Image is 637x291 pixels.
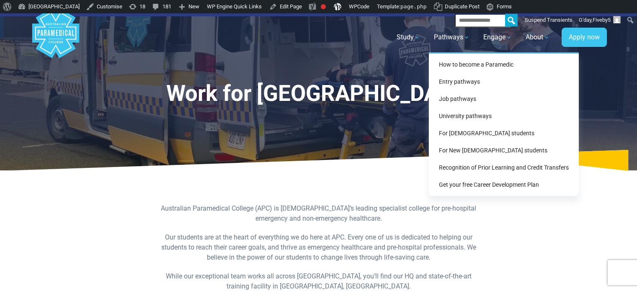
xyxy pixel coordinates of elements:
a: Entry pathways [432,74,575,90]
a: For [DEMOGRAPHIC_DATA] students [432,126,575,141]
a: Australian Paramedical College [31,16,81,59]
span: Fiveby5 [593,17,611,23]
a: Engage [478,26,517,49]
a: Suspend Transients [522,13,576,27]
a: Pathways [429,26,475,49]
a: G'day, [576,13,624,27]
p: Our students are at the heart of everything we do here at APC. Every one of us is dedicated to he... [157,232,480,263]
a: Recognition of Prior Learning and Credit Transfers [432,160,575,175]
a: Get your free Career Development Plan [432,177,575,193]
h1: Work for [GEOGRAPHIC_DATA] [74,80,564,107]
a: Job pathways [432,91,575,107]
a: How to become a Paramedic [432,57,575,72]
p: Australian Paramedical College (APC) is [DEMOGRAPHIC_DATA]’s leading specialist college for pre-h... [157,203,480,224]
a: University pathways [432,108,575,124]
a: About [521,26,555,49]
a: Apply now [562,28,607,47]
div: Pathways [429,52,579,196]
a: For New [DEMOGRAPHIC_DATA] students [432,143,575,158]
a: Study [392,26,426,49]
